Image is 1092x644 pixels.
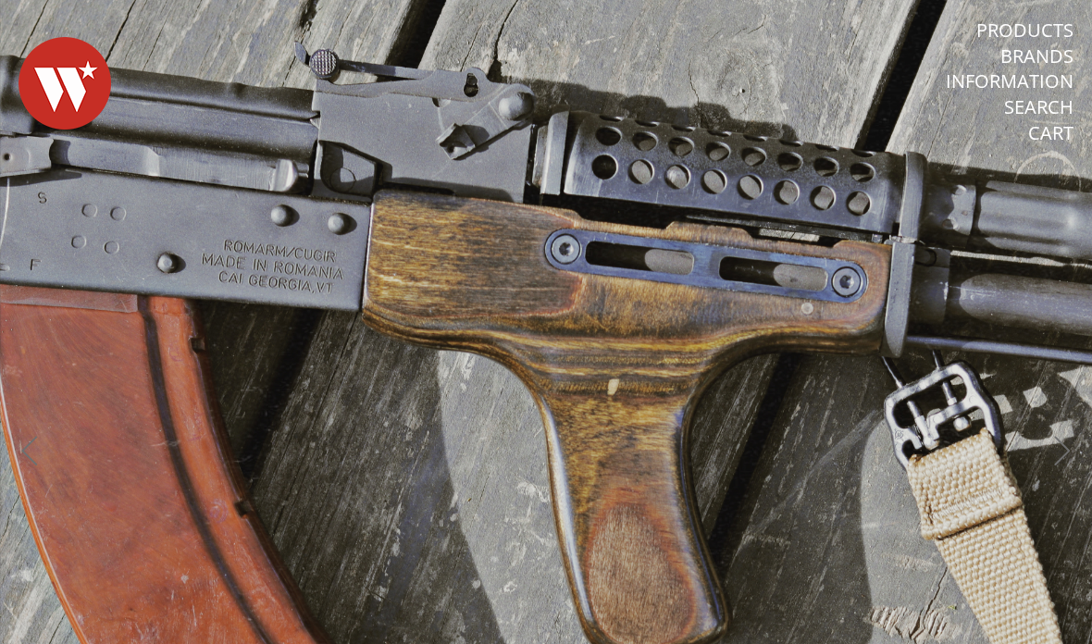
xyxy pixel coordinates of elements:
[19,19,111,148] img: Warsaw Wood Co.
[1000,44,1073,68] a: Brands
[1028,121,1073,145] a: Cart
[1004,95,1073,119] a: Search
[976,19,1073,43] a: Products
[946,69,1073,93] a: Information
[1042,433,1083,474] button: Next
[9,433,50,474] button: Previous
